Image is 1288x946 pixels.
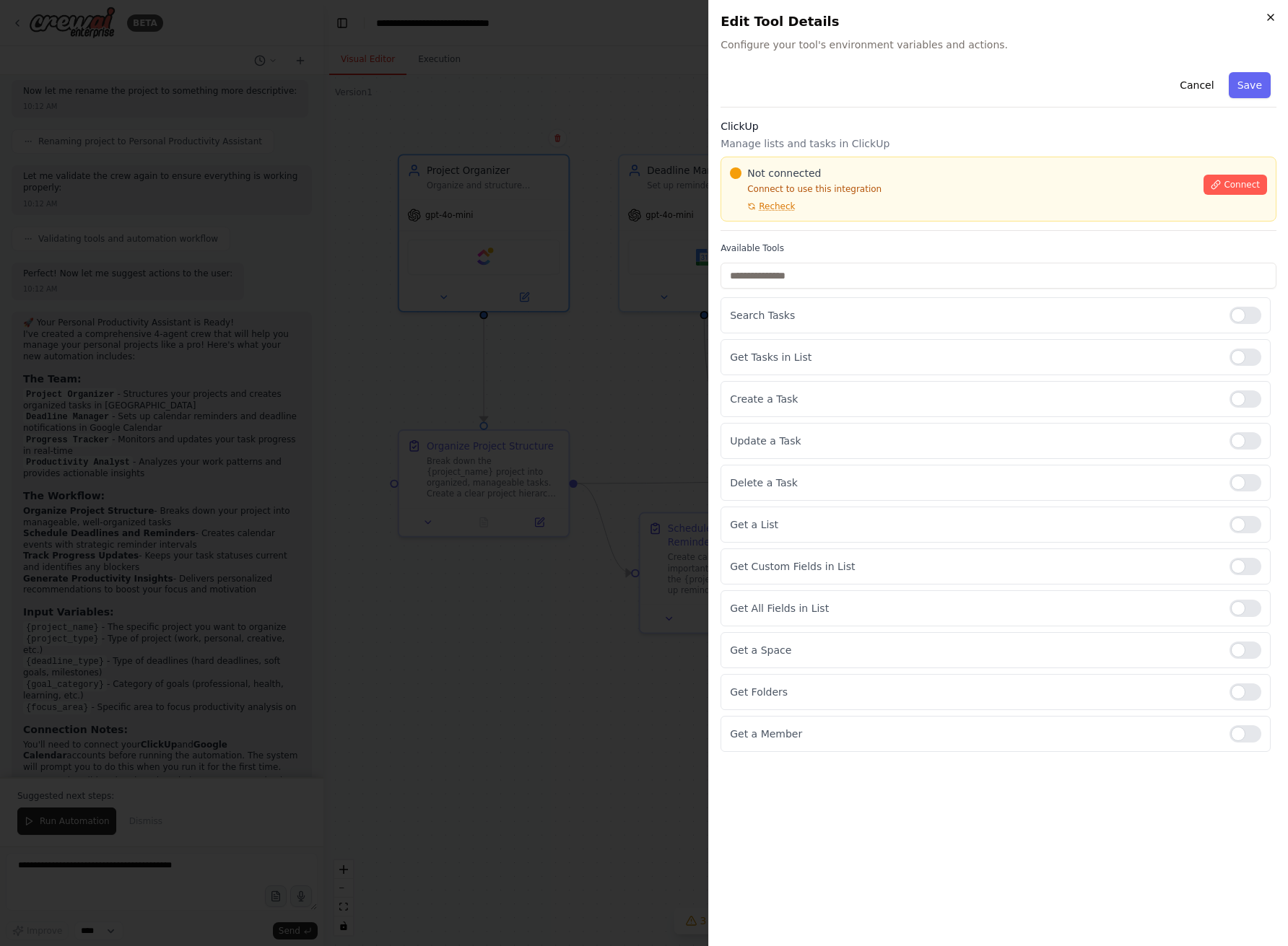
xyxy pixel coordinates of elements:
span: Configure your tool's environment variables and actions. [721,38,1276,52]
p: Get a List [730,517,1218,532]
p: Create a Task [730,392,1218,406]
p: Connect to use this integration [730,183,1195,195]
label: Available Tools [721,242,1276,254]
p: Manage lists and tasks in ClickUp [721,136,1276,151]
span: Connect [1224,179,1260,190]
p: Get Tasks in List [730,350,1218,364]
p: Search Tasks [730,308,1218,323]
span: Not connected [747,166,821,180]
button: Cancel [1171,72,1222,98]
span: Recheck [759,201,795,212]
h3: ClickUp [721,119,1276,133]
p: Get a Member [730,727,1218,741]
h2: Edit Tool Details [721,12,1276,32]
p: Get Custom Fields in List [730,559,1218,574]
p: Get a Space [730,643,1218,657]
button: Save [1229,72,1271,98]
p: Delete a Task [730,476,1218,490]
button: Recheck [730,201,795,212]
p: Get Folders [730,685,1218,699]
p: Update a Task [730,434,1218,448]
button: Connect [1204,175,1267,195]
p: Get All Fields in List [730,601,1218,616]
